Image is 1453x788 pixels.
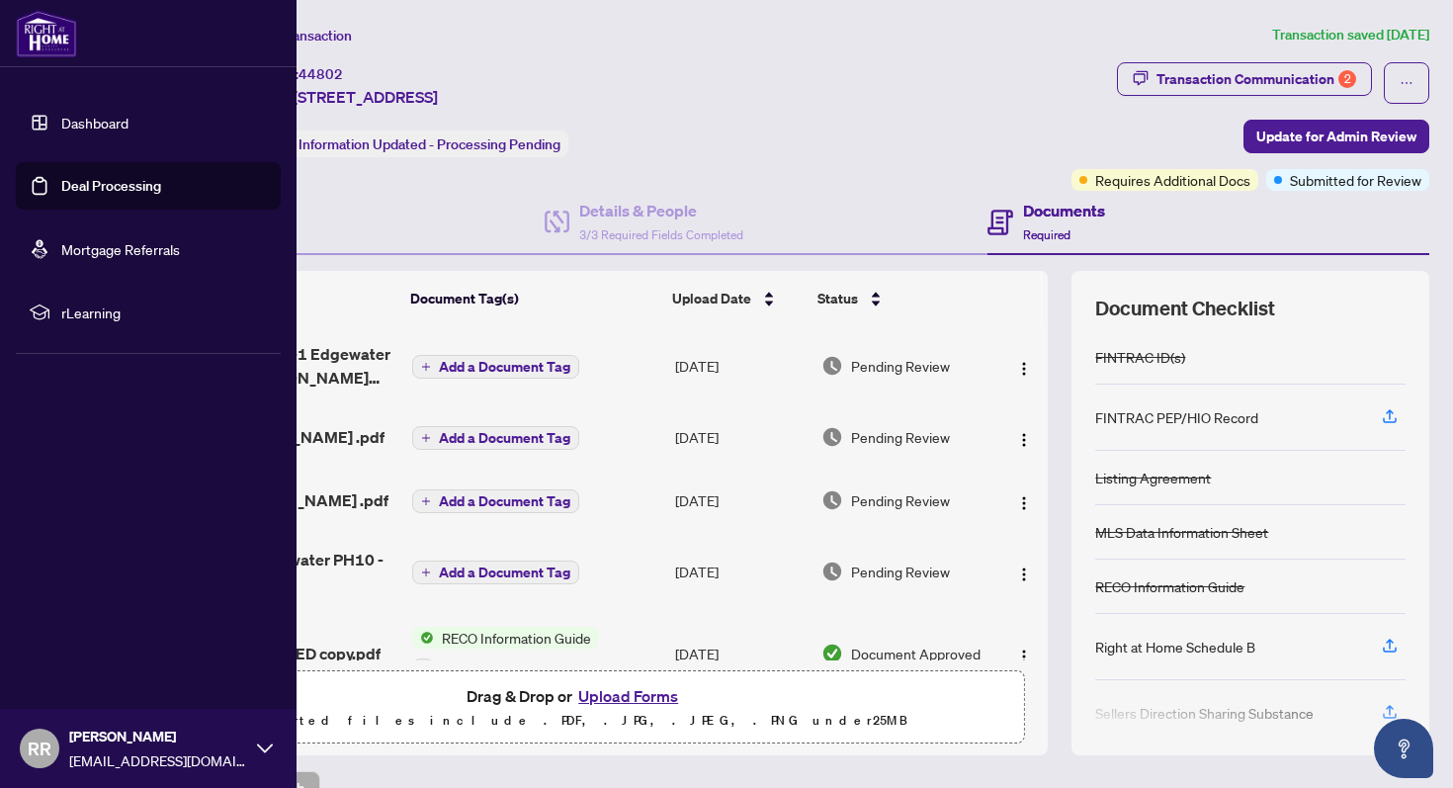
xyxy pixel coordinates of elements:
[1290,169,1421,191] span: Submitted for Review
[421,433,431,443] span: plus
[1243,120,1429,153] button: Update for Admin Review
[299,135,560,153] span: Information Updated - Processing Pending
[1095,575,1244,597] div: RECO Information Guide
[1400,76,1413,90] span: ellipsis
[439,566,570,579] span: Add a Document Tag
[1023,199,1105,222] h4: Documents
[667,469,813,532] td: [DATE]
[1117,62,1372,96] button: Transaction Communication2
[1023,227,1070,242] span: Required
[664,271,810,326] th: Upload Date
[421,568,431,577] span: plus
[61,114,128,131] a: Dashboard
[1008,350,1040,382] button: Logo
[817,288,858,309] span: Status
[572,683,684,709] button: Upload Forms
[579,227,743,242] span: 3/3 Required Fields Completed
[851,643,981,664] span: Document Approved
[821,355,843,377] img: Document Status
[1095,406,1258,428] div: FINTRAC PEP/HIO Record
[412,489,579,513] button: Add a Document Tag
[412,355,579,379] button: Add a Document Tag
[851,426,950,448] span: Pending Review
[61,240,180,258] a: Mortgage Referrals
[28,735,51,762] span: RR
[439,494,570,508] span: Add a Document Tag
[1095,636,1255,657] div: Right at Home Schedule B
[128,671,1023,744] span: Drag & Drop orUpload FormsSupported files include .PDF, .JPG, .JPEG, .PNG under25MB
[245,85,438,109] span: PH10-[STREET_ADDRESS]
[851,489,950,511] span: Pending Review
[1095,521,1268,543] div: MLS Data Information Sheet
[299,65,343,83] span: 44802
[69,749,247,771] span: [EMAIL_ADDRESS][DOMAIN_NAME]
[851,561,950,582] span: Pending Review
[61,177,161,195] a: Deal Processing
[667,532,813,611] td: [DATE]
[439,431,570,445] span: Add a Document Tag
[672,288,751,309] span: Upload Date
[851,355,950,377] span: Pending Review
[821,426,843,448] img: Document Status
[16,10,77,57] img: logo
[412,560,579,585] button: Add a Document Tag
[1156,63,1356,95] div: Transaction Communication
[69,726,247,747] span: [PERSON_NAME]
[439,360,570,374] span: Add a Document Tag
[1016,567,1032,582] img: Logo
[821,561,843,582] img: Document Status
[1095,467,1211,488] div: Listing Agreement
[1016,495,1032,511] img: Logo
[1008,421,1040,453] button: Logo
[1256,121,1416,152] span: Update for Admin Review
[1272,24,1429,46] article: Transaction saved [DATE]
[1008,638,1040,669] button: Logo
[1016,361,1032,377] img: Logo
[1008,556,1040,587] button: Logo
[412,425,579,451] button: Add a Document Tag
[412,561,579,584] button: Add a Document Tag
[1374,719,1433,778] button: Open asap
[402,271,664,326] th: Document Tag(s)
[434,627,599,649] span: RECO Information Guide
[412,627,434,649] img: Status Icon
[667,611,813,696] td: [DATE]
[412,426,579,450] button: Add a Document Tag
[412,488,579,514] button: Add a Document Tag
[667,326,813,405] td: [DATE]
[810,271,991,326] th: Status
[821,643,843,664] img: Document Status
[421,496,431,506] span: plus
[421,362,431,372] span: plus
[139,709,1011,733] p: Supported files include .PDF, .JPG, .JPEG, .PNG under 25 MB
[1095,295,1275,322] span: Document Checklist
[579,199,743,222] h4: Details & People
[412,354,579,380] button: Add a Document Tag
[1016,649,1032,664] img: Logo
[1338,70,1356,88] div: 2
[61,302,267,323] span: rLearning
[1095,169,1250,191] span: Requires Additional Docs
[245,131,568,157] div: Status:
[821,489,843,511] img: Document Status
[1095,346,1185,368] div: FINTRAC ID(s)
[1008,484,1040,516] button: Logo
[412,627,599,680] button: Status IconRECO Information Guide
[1016,432,1032,448] img: Logo
[467,683,684,709] span: Drag & Drop or
[246,27,352,44] span: View Transaction
[667,405,813,469] td: [DATE]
